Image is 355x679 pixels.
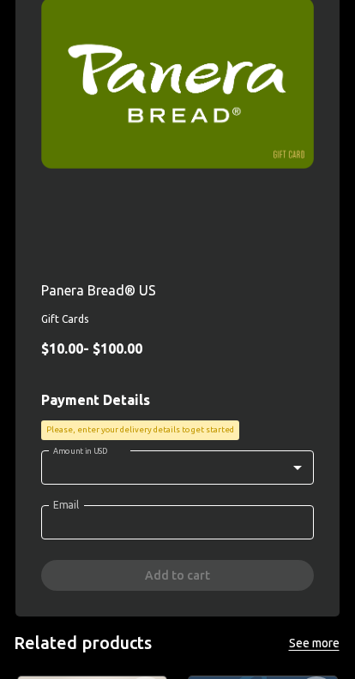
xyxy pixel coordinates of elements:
span: $ 10.00 [41,341,83,356]
h5: Related products [14,632,152,655]
span: Amount in USD [53,446,108,455]
button: See more [286,633,341,654]
p: Panera Bread® US [41,280,314,301]
span: $ 100.00 [93,341,142,356]
span: Gift Cards [41,311,314,328]
p: Please, enter your delivery details to get started [46,424,234,436]
p: Payment Details [41,390,314,410]
div: ​ [41,450,314,485]
p: - [41,338,314,359]
label: Email [53,497,79,512]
